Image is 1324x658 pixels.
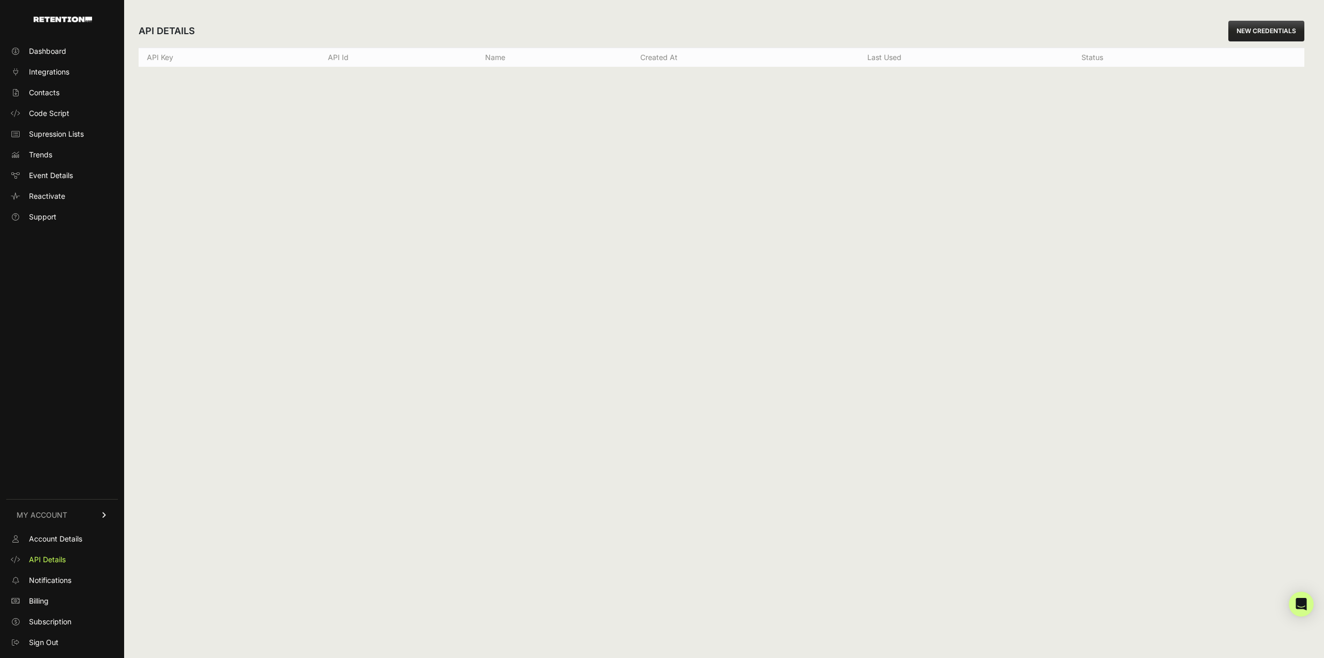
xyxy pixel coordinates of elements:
a: Supression Lists [6,126,118,142]
span: Supression Lists [29,129,84,139]
a: Trends [6,147,118,163]
span: Subscription [29,617,71,627]
th: Created at [632,48,859,67]
h2: API DETAILS [139,24,195,38]
span: Reactivate [29,191,65,201]
span: API Details [29,554,66,565]
a: API Details [6,551,118,568]
span: Contacts [29,87,59,98]
a: NEW CREDENTIALS [1228,21,1304,41]
a: Integrations [6,64,118,80]
div: Open Intercom Messenger [1289,592,1314,617]
span: Event Details [29,170,73,181]
span: Dashboard [29,46,66,56]
span: Notifications [29,575,71,586]
span: Code Script [29,108,69,119]
th: API Key [139,48,320,67]
a: Billing [6,593,118,609]
a: Support [6,209,118,225]
span: Trends [29,150,52,160]
a: Dashboard [6,43,118,60]
img: Retention.com [34,17,92,22]
span: Account Details [29,534,82,544]
th: Last used [859,48,1073,67]
a: Event Details [6,167,118,184]
a: Notifications [6,572,118,589]
a: Sign Out [6,634,118,651]
span: MY ACCOUNT [17,510,67,520]
a: Contacts [6,84,118,101]
th: Name [477,48,632,67]
span: Integrations [29,67,69,77]
a: Account Details [6,531,118,547]
a: Subscription [6,613,118,630]
a: MY ACCOUNT [6,499,118,531]
a: Code Script [6,105,118,122]
span: Support [29,212,56,222]
a: Reactivate [6,188,118,204]
span: Sign Out [29,637,58,648]
th: API Id [320,48,477,67]
span: Billing [29,596,49,606]
th: Status [1073,48,1235,67]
